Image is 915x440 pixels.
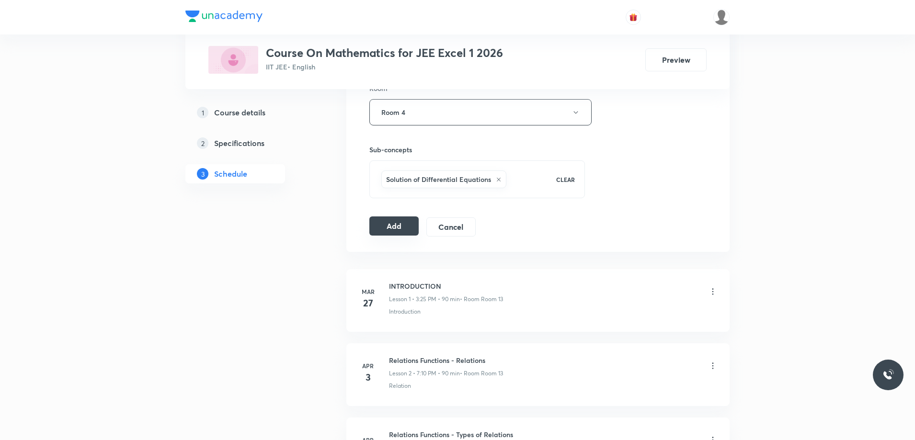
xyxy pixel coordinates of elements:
button: Cancel [426,217,476,237]
h5: Schedule [214,168,247,180]
p: 3 [197,168,208,180]
h6: Mar [358,287,377,296]
p: CLEAR [556,175,575,184]
img: Company Logo [185,11,263,22]
h4: 3 [358,370,377,384]
p: Lesson 1 • 3:25 PM • 90 min [389,295,460,304]
img: P Antony [713,9,730,25]
img: 08D7B661-BD0E-4DE0-B16D-478A02267B9E_plus.png [208,46,258,74]
a: 2Specifications [185,134,316,153]
p: Lesson 2 • 7:10 PM • 90 min [389,369,460,378]
img: avatar [629,13,638,22]
h3: Course On Mathematics for JEE Excel 1 2026 [266,46,503,60]
p: Relation [389,382,411,390]
h6: Relations Functions - Relations [389,355,503,365]
p: 1 [197,107,208,118]
h6: INTRODUCTION [389,281,503,291]
h6: Apr [358,361,377,370]
p: • Room Room 13 [460,369,503,378]
a: 1Course details [185,103,316,122]
h4: 27 [358,296,377,310]
h6: Sub-concepts [369,145,585,155]
button: Preview [645,48,707,71]
p: Introduction [389,307,421,316]
p: IIT JEE • English [266,62,503,72]
h5: Course details [214,107,265,118]
h5: Specifications [214,137,264,149]
h6: Solution of Differential Equations [386,174,491,184]
h6: Relations Functions - Types of Relations [389,429,513,440]
button: Room 4 [369,99,592,125]
button: Add [369,216,419,236]
button: avatar [626,10,641,25]
img: ttu [882,369,894,381]
a: Company Logo [185,11,263,24]
p: 2 [197,137,208,149]
p: • Room Room 13 [460,295,503,304]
